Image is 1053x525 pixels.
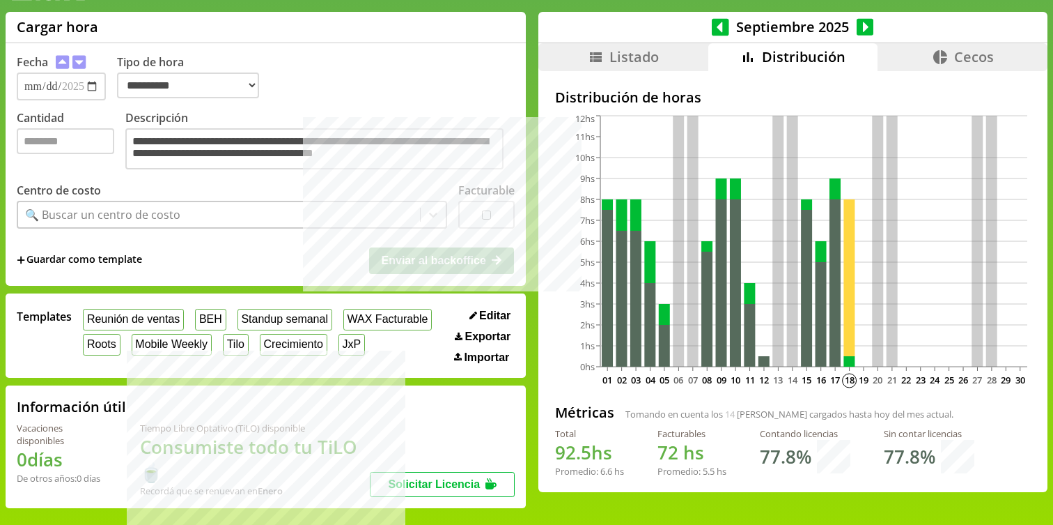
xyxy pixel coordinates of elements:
[760,427,850,440] div: Contando licencias
[930,374,940,386] text: 24
[580,193,595,206] tspan: 8hs
[625,408,953,420] span: Tomando en cuenta los [PERSON_NAME] cargados hasta hoy del mes actual.
[575,151,595,164] tspan: 10hs
[688,374,698,386] text: 07
[260,334,327,356] button: Crecimiento
[575,130,595,143] tspan: 11hs
[17,309,72,324] span: Templates
[773,374,783,386] text: 13
[388,478,480,490] span: Solicitar Licencia
[580,319,595,331] tspan: 2hs
[132,334,212,356] button: Mobile Weekly
[83,309,184,330] button: Reunión de ventas
[916,374,926,386] text: 23
[645,374,655,386] text: 04
[609,47,659,66] span: Listado
[458,183,515,198] label: Facturable
[117,54,270,100] label: Tipo de hora
[338,334,365,356] button: JxP
[479,310,510,322] span: Editar
[580,298,595,310] tspan: 3hs
[465,309,515,323] button: Editar
[660,374,669,386] text: 05
[17,422,107,447] div: Vacaciones disponibles
[580,277,595,289] tspan: 4hs
[580,172,595,185] tspan: 9hs
[555,465,624,478] div: Promedio: hs
[451,330,515,344] button: Exportar
[972,374,982,386] text: 27
[1015,374,1025,386] text: 30
[987,374,997,386] text: 28
[555,427,624,440] div: Total
[580,360,595,373] tspan: 0hs
[580,235,595,248] tspan: 6hs
[195,309,226,330] button: BEH
[703,465,715,478] span: 5.5
[17,397,126,416] h2: Información útil
[125,128,504,169] textarea: Descripción
[762,47,845,66] span: Distribución
[887,374,897,386] text: 21
[140,485,370,497] div: Recordá que se renuevan en
[17,252,25,268] span: +
[223,334,249,356] button: Tilo
[17,447,107,472] h1: 0 días
[830,374,840,386] text: 17
[744,374,754,386] text: 11
[464,351,509,364] span: Importar
[555,440,591,465] span: 92.5
[17,17,98,36] h1: Cargar hora
[25,207,180,222] div: 🔍 Buscar un centro de costo
[802,374,811,386] text: 15
[343,309,432,330] button: WAX Facturable
[731,374,740,386] text: 10
[17,110,125,173] label: Cantidad
[258,485,283,497] b: Enero
[600,465,612,478] span: 6.6
[17,128,114,154] input: Cantidad
[657,440,678,465] span: 72
[17,252,142,268] span: +Guardar como template
[17,54,48,70] label: Fecha
[617,374,627,386] text: 02
[657,465,726,478] div: Promedio: hs
[657,440,726,465] h1: hs
[958,374,968,386] text: 26
[580,256,595,268] tspan: 5hs
[657,427,726,440] div: Facturables
[125,110,515,173] label: Descripción
[580,340,595,352] tspan: 1hs
[140,434,370,485] h1: Consumiste todo tu TiLO 🍵
[816,374,826,386] text: 16
[901,374,911,386] text: 22
[465,330,511,343] span: Exportar
[555,440,624,465] h1: hs
[760,444,811,469] h1: 77.8 %
[575,112,595,125] tspan: 12hs
[602,374,612,386] text: 01
[17,183,101,198] label: Centro de costo
[873,374,882,386] text: 20
[884,427,974,440] div: Sin contar licencias
[140,422,370,434] div: Tiempo Libre Optativo (TiLO) disponible
[725,408,735,420] span: 14
[702,374,712,386] text: 08
[759,374,769,386] text: 12
[844,374,854,386] text: 18
[729,17,857,36] span: Septiembre 2025
[717,374,726,386] text: 09
[555,88,1031,107] h2: Distribución de horas
[954,47,994,66] span: Cecos
[117,73,259,98] select: Tipo de hora
[944,374,954,386] text: 25
[555,403,614,422] h2: Métricas
[884,444,935,469] h1: 77.8 %
[370,472,515,497] button: Solicitar Licencia
[83,334,120,356] button: Roots
[17,472,107,485] div: De otros años: 0 días
[1001,374,1011,386] text: 29
[859,374,868,386] text: 19
[631,374,641,386] text: 03
[580,214,595,227] tspan: 7hs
